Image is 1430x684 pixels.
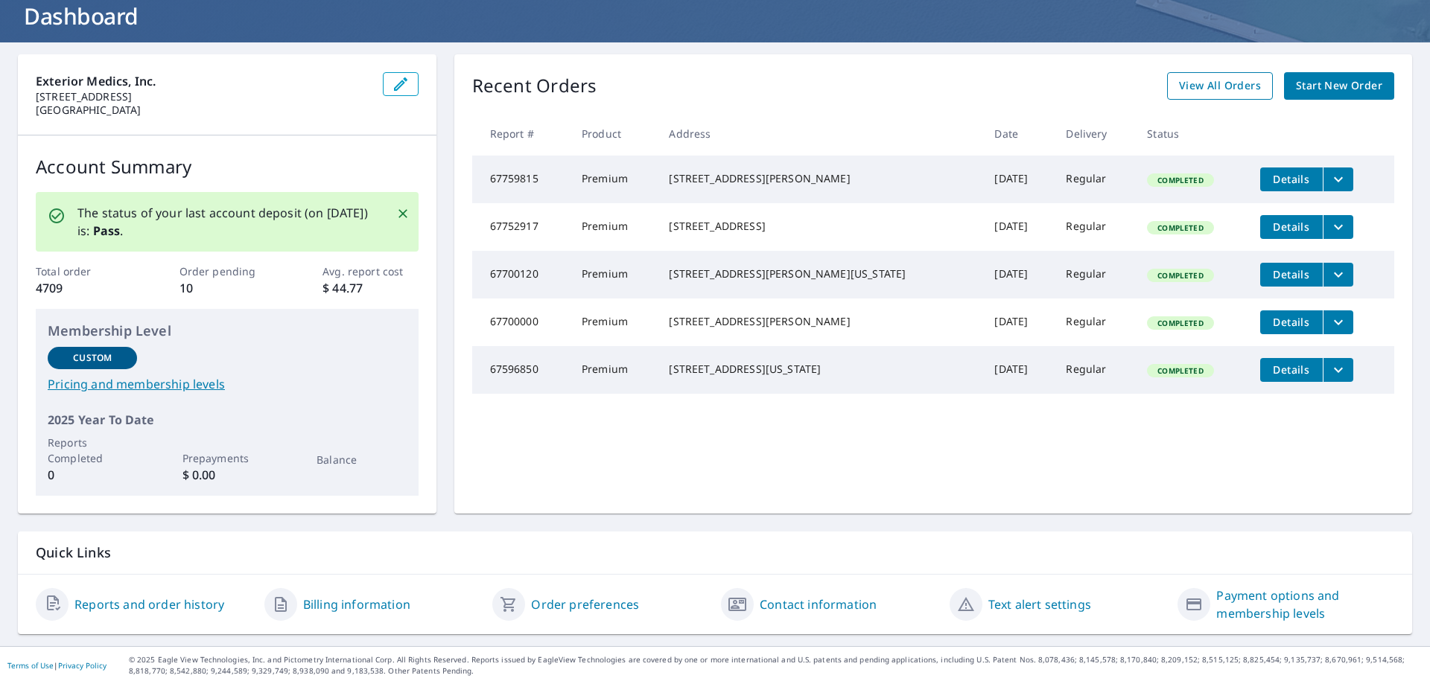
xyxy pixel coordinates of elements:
button: detailsBtn-67596850 [1260,358,1323,382]
td: 67759815 [472,156,570,203]
a: Order preferences [531,595,639,613]
th: Delivery [1054,112,1135,156]
span: Completed [1148,175,1212,185]
a: Payment options and membership levels [1216,586,1394,622]
span: Completed [1148,365,1212,376]
button: filesDropdownBtn-67700120 [1323,263,1353,287]
p: 2025 Year To Date [48,411,407,429]
th: Status [1135,112,1248,156]
th: Report # [472,112,570,156]
td: Premium [570,203,657,251]
a: Privacy Policy [58,660,107,671]
th: Address [657,112,982,156]
a: Reports and order history [74,595,224,613]
td: Premium [570,251,657,298]
p: Membership Level [48,321,407,341]
p: Exterior Medics, Inc. [36,72,371,90]
a: Start New Order [1284,72,1394,100]
a: Pricing and membership levels [48,375,407,393]
div: [STREET_ADDRESS] [669,219,970,234]
p: | [7,661,107,670]
p: The status of your last account deposit (on [DATE]) is: . [77,204,378,240]
p: 4709 [36,279,131,297]
a: Text alert settings [988,595,1091,613]
span: Details [1269,172,1314,186]
p: 0 [48,466,137,484]
td: Regular [1054,346,1135,394]
td: [DATE] [982,203,1054,251]
p: 10 [179,279,275,297]
td: Premium [570,346,657,394]
div: [STREET_ADDRESS][PERSON_NAME] [669,171,970,186]
h1: Dashboard [18,1,1412,31]
button: filesDropdownBtn-67759815 [1323,167,1353,191]
p: © 2025 Eagle View Technologies, Inc. and Pictometry International Corp. All Rights Reserved. Repo... [129,654,1423,677]
td: [DATE] [982,156,1054,203]
span: View All Orders [1179,77,1261,95]
p: Quick Links [36,543,1394,562]
p: $ 44.77 [322,279,418,297]
th: Product [570,112,657,156]
p: [STREET_ADDRESS] [36,90,371,103]
p: Total order [36,263,131,279]
span: Details [1269,267,1314,281]
td: 67700000 [472,298,570,346]
td: [DATE] [982,346,1054,394]
p: Recent Orders [472,72,597,100]
th: Date [982,112,1054,156]
span: Completed [1148,223,1212,233]
button: filesDropdownBtn-67596850 [1323,358,1353,382]
td: 67596850 [472,346,570,394]
div: [STREET_ADDRESS][PERSON_NAME][US_STATE] [669,266,970,281]
span: Completed [1148,270,1212,281]
td: Regular [1054,251,1135,298]
button: detailsBtn-67752917 [1260,215,1323,239]
span: Start New Order [1296,77,1382,95]
span: Details [1269,362,1314,377]
button: filesDropdownBtn-67752917 [1323,215,1353,239]
span: Details [1269,315,1314,329]
p: Balance [317,452,406,467]
td: 67752917 [472,203,570,251]
p: $ 0.00 [182,466,272,484]
td: Regular [1054,156,1135,203]
div: [STREET_ADDRESS][PERSON_NAME] [669,314,970,329]
a: Contact information [760,595,877,613]
p: Avg. report cost [322,263,418,279]
p: Reports Completed [48,435,137,466]
p: Order pending [179,263,275,279]
td: Premium [570,156,657,203]
td: Regular [1054,203,1135,251]
p: Custom [73,351,112,365]
td: Premium [570,298,657,346]
span: Details [1269,220,1314,234]
p: Prepayments [182,450,272,466]
span: Completed [1148,318,1212,328]
b: Pass [93,223,121,239]
td: [DATE] [982,298,1054,346]
button: filesDropdownBtn-67700000 [1323,310,1353,334]
button: detailsBtn-67700120 [1260,263,1323,287]
a: View All Orders [1167,72,1273,100]
td: [DATE] [982,251,1054,298]
button: detailsBtn-67759815 [1260,167,1323,191]
button: Close [393,204,413,223]
a: Terms of Use [7,660,54,671]
a: Billing information [303,595,410,613]
button: detailsBtn-67700000 [1260,310,1323,334]
div: [STREET_ADDRESS][US_STATE] [669,362,970,377]
p: Account Summary [36,153,419,180]
p: [GEOGRAPHIC_DATA] [36,103,371,117]
td: Regular [1054,298,1135,346]
td: 67700120 [472,251,570,298]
